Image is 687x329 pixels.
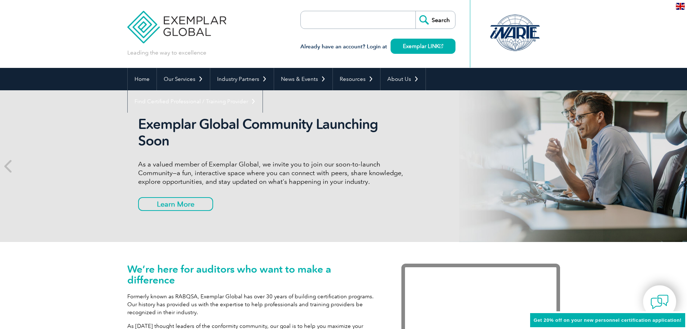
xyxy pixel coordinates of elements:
[128,90,263,113] a: Find Certified Professional / Training Provider
[127,293,380,316] p: Formerly known as RABQSA, Exemplar Global has over 30 years of building certification programs. O...
[157,68,210,90] a: Our Services
[676,3,685,10] img: en
[651,293,669,311] img: contact-chat.png
[127,49,206,57] p: Leading the way to excellence
[138,197,213,211] a: Learn More
[391,39,455,54] a: Exemplar LINK
[380,68,426,90] a: About Us
[128,68,157,90] a: Home
[333,68,380,90] a: Resources
[138,116,409,149] h2: Exemplar Global Community Launching Soon
[415,11,455,29] input: Search
[534,317,682,323] span: Get 20% off on your new personnel certification application!
[300,42,455,51] h3: Already have an account? Login at
[127,264,380,285] h1: We’re here for auditors who want to make a difference
[138,160,409,186] p: As a valued member of Exemplar Global, we invite you to join our soon-to-launch Community—a fun, ...
[274,68,333,90] a: News & Events
[210,68,274,90] a: Industry Partners
[439,44,443,48] img: open_square.png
